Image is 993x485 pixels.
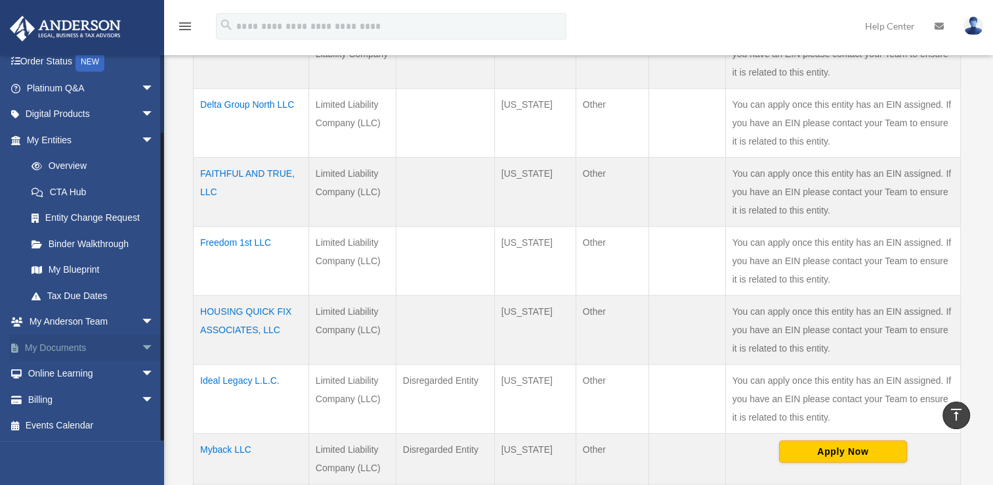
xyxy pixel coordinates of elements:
[396,433,494,484] td: Disregarded Entity
[308,295,396,364] td: Limited Liability Company (LLC)
[194,295,309,364] td: HOUSING QUICK FIX ASSOCIATES, LLC
[9,127,167,153] a: My Entitiesarrow_drop_down
[725,226,960,295] td: You can apply once this entity has an EIN assigned. If you have an EIN please contact your Team t...
[194,433,309,484] td: Myback LLC
[308,157,396,226] td: Limited Liability Company (LLC)
[576,226,648,295] td: Other
[141,309,167,336] span: arrow_drop_down
[18,153,161,179] a: Overview
[725,88,960,157] td: You can apply once this entity has an EIN assigned. If you have an EIN please contact your Team t...
[9,75,174,101] a: Platinum Q&Aarrow_drop_down
[18,231,167,257] a: Binder Walkthrough
[494,226,576,295] td: [US_STATE]
[308,364,396,433] td: Limited Liability Company (LLC)
[194,157,309,226] td: FAITHFUL AND TRUE, LLC
[576,157,648,226] td: Other
[494,88,576,157] td: [US_STATE]
[219,18,234,32] i: search
[9,335,174,361] a: My Documentsarrow_drop_down
[494,433,576,484] td: [US_STATE]
[194,88,309,157] td: Delta Group North LLC
[18,179,167,205] a: CTA Hub
[779,440,907,463] button: Apply Now
[942,402,970,429] a: vertical_align_top
[576,88,648,157] td: Other
[308,433,396,484] td: Limited Liability Company (LLC)
[9,309,174,335] a: My Anderson Teamarrow_drop_down
[141,127,167,154] span: arrow_drop_down
[494,364,576,433] td: [US_STATE]
[576,364,648,433] td: Other
[494,295,576,364] td: [US_STATE]
[725,364,960,433] td: You can apply once this entity has an EIN assigned. If you have an EIN please contact your Team t...
[9,386,174,413] a: Billingarrow_drop_down
[725,295,960,364] td: You can apply once this entity has an EIN assigned. If you have an EIN please contact your Team t...
[141,361,167,388] span: arrow_drop_down
[9,413,174,439] a: Events Calendar
[141,386,167,413] span: arrow_drop_down
[18,283,167,309] a: Tax Due Dates
[18,205,167,231] a: Entity Change Request
[177,18,193,34] i: menu
[963,16,983,35] img: User Pic
[576,433,648,484] td: Other
[18,257,167,283] a: My Blueprint
[141,101,167,128] span: arrow_drop_down
[6,16,125,41] img: Anderson Advisors Platinum Portal
[9,101,174,127] a: Digital Productsarrow_drop_down
[75,52,104,72] div: NEW
[494,157,576,226] td: [US_STATE]
[725,157,960,226] td: You can apply once this entity has an EIN assigned. If you have an EIN please contact your Team t...
[141,335,167,361] span: arrow_drop_down
[141,75,167,102] span: arrow_drop_down
[308,88,396,157] td: Limited Liability Company (LLC)
[396,364,494,433] td: Disregarded Entity
[948,407,964,423] i: vertical_align_top
[194,226,309,295] td: Freedom 1st LLC
[576,295,648,364] td: Other
[177,23,193,34] a: menu
[9,49,174,76] a: Order StatusNEW
[9,361,174,387] a: Online Learningarrow_drop_down
[308,226,396,295] td: Limited Liability Company (LLC)
[194,364,309,433] td: Ideal Legacy L.L.C.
